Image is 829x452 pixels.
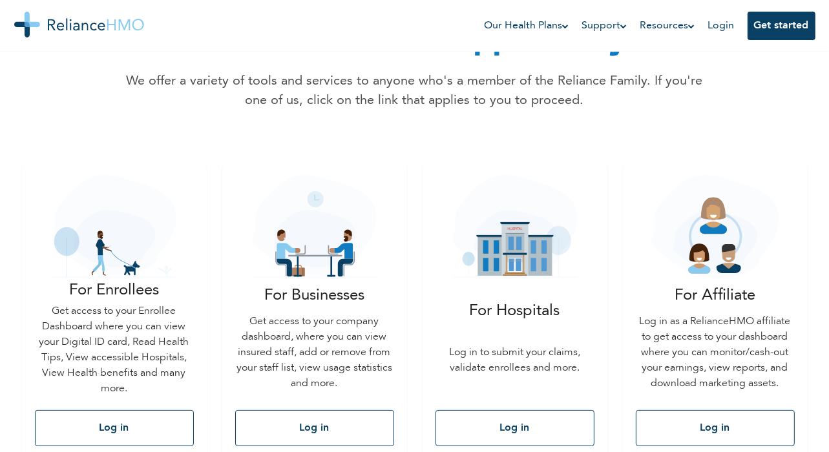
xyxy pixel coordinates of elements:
p: We offer a variety of tools and services to anyone who's a member of the Reliance Family. If you'... [124,72,706,110]
button: Get started [748,12,815,40]
img: business_icon.svg [235,175,394,278]
p: Log in to submit your claims, validate enrollees and more. [435,345,594,376]
a: Log in [636,397,795,446]
a: Resources [640,18,695,34]
img: hospital_icon.svg [435,175,594,278]
img: affiliate-icon.svg [636,175,795,278]
img: single_guy_icon.svg [35,175,194,278]
button: Log in [35,410,194,446]
button: Log in [636,410,795,446]
p: Get access to your Enrollee Dashboard where you can view your Digital ID card, Read Health Tips, ... [35,303,194,396]
img: Reliance HMO's Logo [14,12,144,37]
a: Support [582,18,627,34]
p: For Businesses [235,284,394,307]
p: Log in as a RelianceHMO affiliate to get access to your dashboard where you can monitor/cash-out ... [636,314,795,391]
a: Log in [35,397,194,446]
button: Log in [435,410,594,446]
p: For Hospitals [435,300,594,323]
p: For Affiliate [636,284,795,307]
a: Log in [435,397,594,446]
a: Our Health Plans [485,18,569,34]
p: For Enrollees [35,279,194,302]
button: Log in [235,410,394,446]
a: Log in [235,397,394,446]
a: Login [708,21,735,31]
p: Get access to your company dashboard, where you can view insured staff, add or remove from your s... [235,314,394,391]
